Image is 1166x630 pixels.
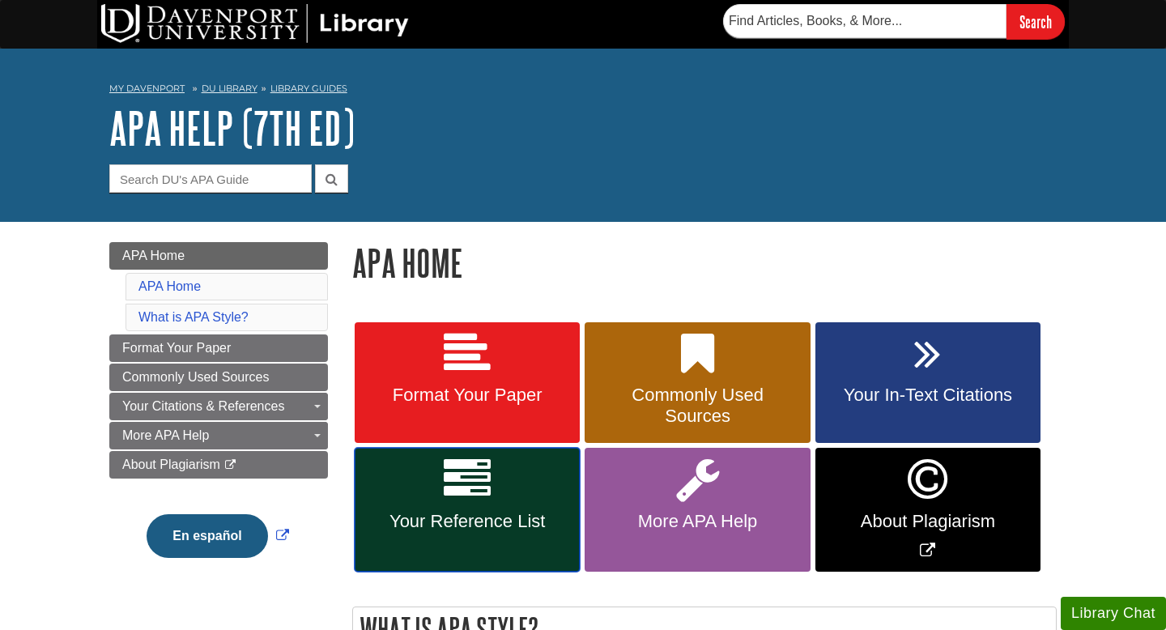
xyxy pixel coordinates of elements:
a: Format Your Paper [109,334,328,362]
a: About Plagiarism [109,451,328,479]
a: Link opens in new window [815,448,1040,572]
button: Library Chat [1061,597,1166,630]
a: Commonly Used Sources [585,322,810,444]
a: APA Home [109,242,328,270]
a: Link opens in new window [143,529,292,543]
a: My Davenport [109,82,185,96]
span: Your In-Text Citations [828,385,1028,406]
h1: APA Home [352,242,1057,283]
div: Guide Page Menu [109,242,328,585]
a: DU Library [202,83,257,94]
span: More APA Help [597,511,798,532]
span: Commonly Used Sources [597,385,798,427]
span: Commonly Used Sources [122,370,269,384]
span: More APA Help [122,428,209,442]
form: Searches DU Library's articles, books, and more [723,4,1065,39]
img: DU Library [101,4,409,43]
a: Your In-Text Citations [815,322,1040,444]
span: APA Home [122,249,185,262]
a: Format Your Paper [355,322,580,444]
span: About Plagiarism [122,458,220,471]
span: Format Your Paper [122,341,231,355]
a: Your Reference List [355,448,580,572]
a: Library Guides [270,83,347,94]
input: Find Articles, Books, & More... [723,4,1006,38]
button: En español [147,514,267,558]
input: Search DU's APA Guide [109,164,312,193]
input: Search [1006,4,1065,39]
a: More APA Help [109,422,328,449]
a: More APA Help [585,448,810,572]
nav: breadcrumb [109,78,1057,104]
span: Your Reference List [367,511,568,532]
span: Format Your Paper [367,385,568,406]
a: Your Citations & References [109,393,328,420]
a: What is APA Style? [138,310,249,324]
span: About Plagiarism [828,511,1028,532]
a: APA Help (7th Ed) [109,103,355,153]
a: Commonly Used Sources [109,364,328,391]
span: Your Citations & References [122,399,284,413]
i: This link opens in a new window [223,460,237,470]
a: APA Home [138,279,201,293]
